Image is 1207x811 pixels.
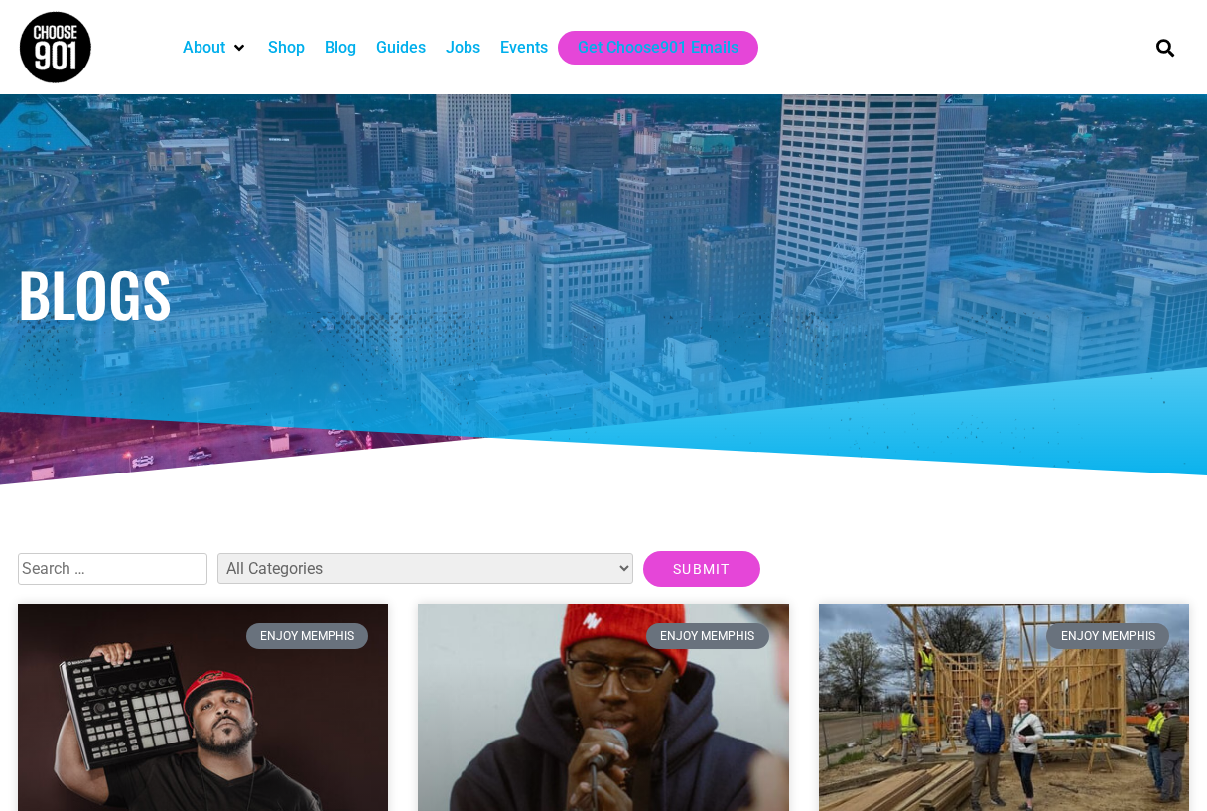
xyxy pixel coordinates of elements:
[643,551,760,587] input: Submit
[183,36,225,60] a: About
[173,31,258,65] div: About
[246,623,369,649] div: Enjoy Memphis
[18,553,207,585] input: Search …
[268,36,305,60] a: Shop
[1046,623,1169,649] div: Enjoy Memphis
[446,36,480,60] a: Jobs
[500,36,548,60] a: Events
[376,36,426,60] a: Guides
[646,623,769,649] div: Enjoy Memphis
[578,36,738,60] a: Get Choose901 Emails
[173,31,1122,65] nav: Main nav
[1148,31,1181,64] div: Search
[325,36,356,60] a: Blog
[18,263,1189,323] h1: Blogs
